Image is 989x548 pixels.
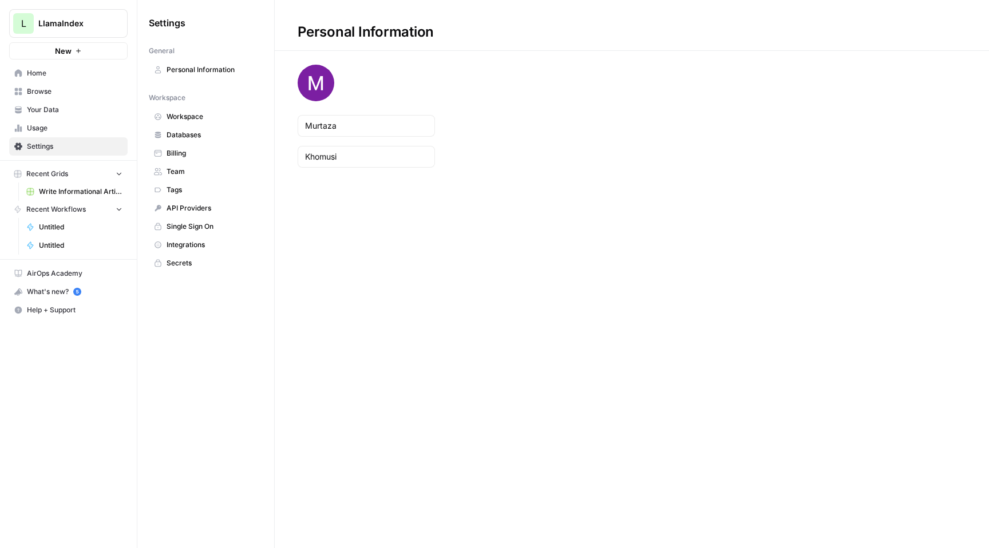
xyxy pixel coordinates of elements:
span: Single Sign On [167,221,258,232]
span: Untitled [39,222,122,232]
span: Settings [27,141,122,152]
span: Databases [167,130,258,140]
a: Untitled [21,218,128,236]
a: Team [149,162,263,181]
span: Workspace [167,112,258,122]
span: Workspace [149,93,185,103]
span: Recent Workflows [26,204,86,215]
span: Untitled [39,240,122,251]
a: Workspace [149,108,263,126]
span: Billing [167,148,258,158]
span: Settings [149,16,185,30]
a: Settings [9,137,128,156]
a: Usage [9,119,128,137]
a: AirOps Academy [9,264,128,283]
span: AirOps Academy [27,268,122,279]
div: What's new? [10,283,127,300]
span: API Providers [167,203,258,213]
img: avatar [298,65,334,101]
button: Help + Support [9,301,128,319]
div: Personal Information [275,23,457,41]
span: Team [167,166,258,177]
a: Single Sign On [149,217,263,236]
a: Personal Information [149,61,263,79]
span: Usage [27,123,122,133]
a: Secrets [149,254,263,272]
span: Recent Grids [26,169,68,179]
span: Help + Support [27,305,122,315]
a: Home [9,64,128,82]
span: Tags [167,185,258,195]
a: Tags [149,181,263,199]
a: Integrations [149,236,263,254]
span: Your Data [27,105,122,115]
a: API Providers [149,199,263,217]
button: Workspace: LlamaIndex [9,9,128,38]
a: Databases [149,126,263,144]
span: Write Informational Article [39,186,122,197]
a: Browse [9,82,128,101]
span: LlamaIndex [38,18,108,29]
span: Home [27,68,122,78]
a: Write Informational Article [21,182,128,201]
span: Personal Information [167,65,258,75]
a: Your Data [9,101,128,119]
button: Recent Grids [9,165,128,182]
button: What's new? 5 [9,283,128,301]
span: L [21,17,26,30]
span: Integrations [167,240,258,250]
a: 5 [73,288,81,296]
button: Recent Workflows [9,201,128,218]
text: 5 [76,289,78,295]
a: Billing [149,144,263,162]
button: New [9,42,128,59]
span: General [149,46,175,56]
span: Browse [27,86,122,97]
a: Untitled [21,236,128,255]
span: Secrets [167,258,258,268]
span: New [55,45,72,57]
